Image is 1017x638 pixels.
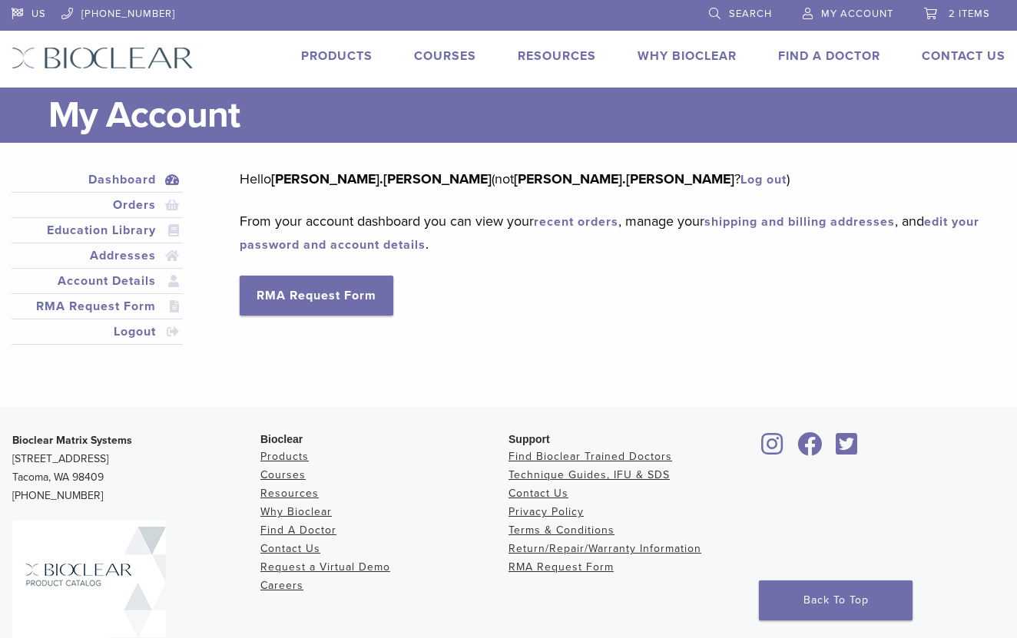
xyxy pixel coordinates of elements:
a: Bioclear [757,441,789,457]
a: Resources [260,487,319,500]
a: Bioclear [830,441,863,457]
span: Support [508,433,550,445]
a: Orders [15,196,180,214]
a: Return/Repair/Warranty Information [508,542,701,555]
a: Contact Us [922,48,1005,64]
p: [STREET_ADDRESS] Tacoma, WA 98409 [PHONE_NUMBER] [12,431,260,505]
strong: Bioclear Matrix Systems [12,434,132,447]
a: Technique Guides, IFU & SDS [508,468,670,481]
a: Why Bioclear [260,505,332,518]
a: Bioclear [792,441,827,457]
a: Find A Doctor [778,48,880,64]
span: My Account [821,8,893,20]
a: RMA Request Form [240,276,393,316]
strong: [PERSON_NAME].[PERSON_NAME] [271,170,492,187]
a: Find Bioclear Trained Doctors [508,450,672,463]
a: Why Bioclear [638,48,737,64]
a: Request a Virtual Demo [260,560,390,574]
a: Careers [260,579,303,592]
a: Resources [518,48,596,64]
span: Search [729,8,772,20]
a: Privacy Policy [508,505,584,518]
a: Courses [260,468,306,481]
a: recent orders [534,214,618,230]
a: shipping and billing addresses [704,214,895,230]
a: Account Details [15,272,180,290]
span: 2 items [949,8,990,20]
strong: [PERSON_NAME].[PERSON_NAME] [514,170,734,187]
a: Products [260,450,309,463]
a: Contact Us [508,487,568,500]
a: Courses [414,48,476,64]
a: RMA Request Form [15,297,180,316]
a: Find A Doctor [260,524,336,537]
a: Addresses [15,246,180,265]
a: Products [301,48,373,64]
a: Back To Top [759,580,913,620]
nav: Account pages [12,167,183,363]
h1: My Account [48,88,1005,143]
p: Hello (not ? ) [240,167,982,190]
a: Terms & Conditions [508,524,615,537]
a: Dashboard [15,170,180,189]
img: Bioclear [12,47,194,69]
a: Log out [740,172,787,187]
a: Education Library [15,221,180,240]
span: Bioclear [260,433,303,445]
a: Logout [15,322,180,341]
a: RMA Request Form [508,560,614,574]
a: Contact Us [260,542,320,555]
p: From your account dashboard you can view your , manage your , and . [240,210,982,256]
